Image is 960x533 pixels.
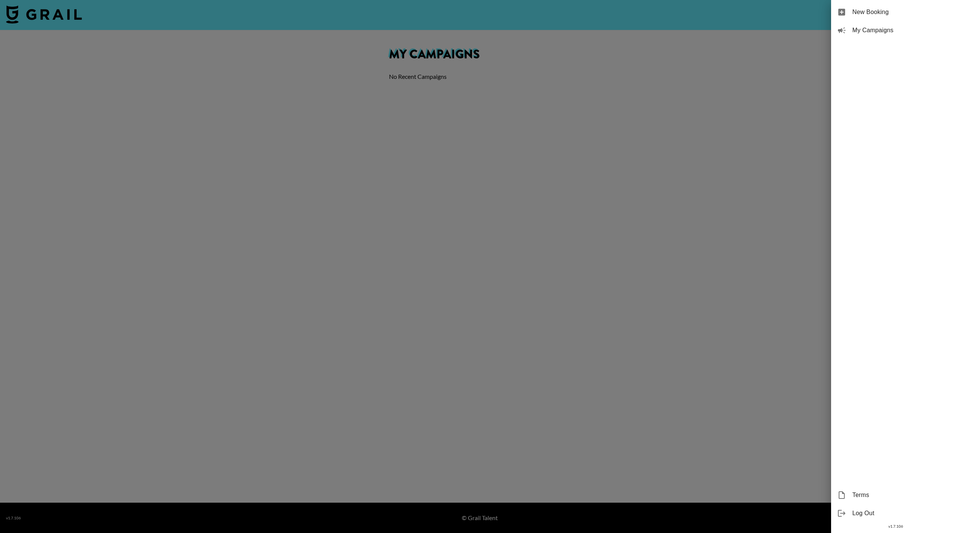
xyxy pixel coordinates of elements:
div: My Campaigns [831,21,960,39]
span: Log Out [852,509,954,518]
div: New Booking [831,3,960,21]
span: New Booking [852,8,954,17]
div: Terms [831,486,960,504]
div: v 1.7.106 [831,522,960,530]
span: My Campaigns [852,26,954,35]
span: Terms [852,491,954,500]
iframe: Drift Widget Chat Controller [922,495,951,524]
div: Log Out [831,504,960,522]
